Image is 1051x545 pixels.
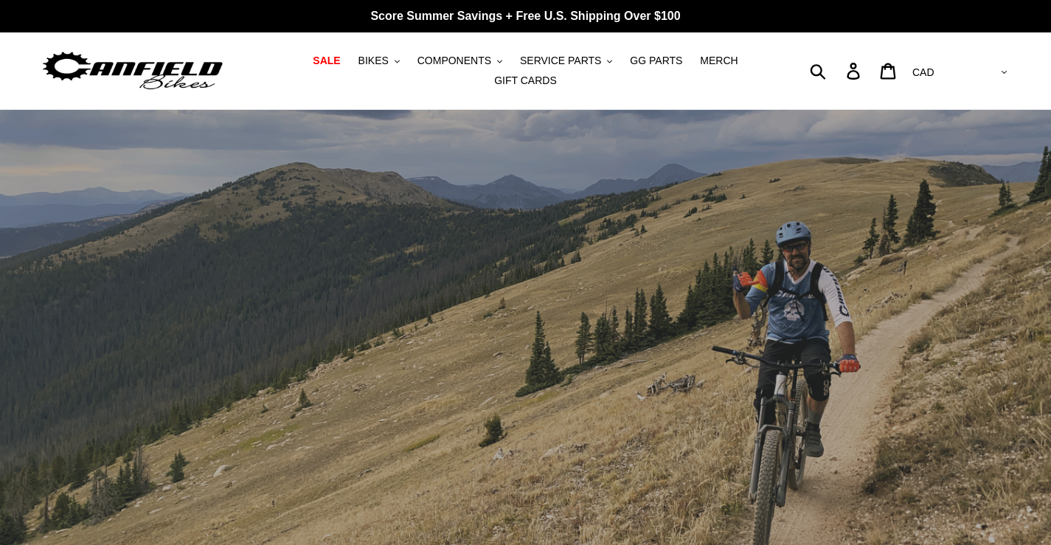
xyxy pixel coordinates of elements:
[630,55,682,67] span: GG PARTS
[513,51,620,71] button: SERVICE PARTS
[487,71,564,91] a: GIFT CARDS
[520,55,601,67] span: SERVICE PARTS
[351,51,407,71] button: BIKES
[410,51,510,71] button: COMPONENTS
[41,48,225,94] img: Canfield Bikes
[693,51,745,71] a: MERCH
[818,55,856,87] input: Search
[494,74,557,87] span: GIFT CARDS
[305,51,347,71] a: SALE
[700,55,738,67] span: MERCH
[417,55,491,67] span: COMPONENTS
[358,55,389,67] span: BIKES
[622,51,690,71] a: GG PARTS
[313,55,340,67] span: SALE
